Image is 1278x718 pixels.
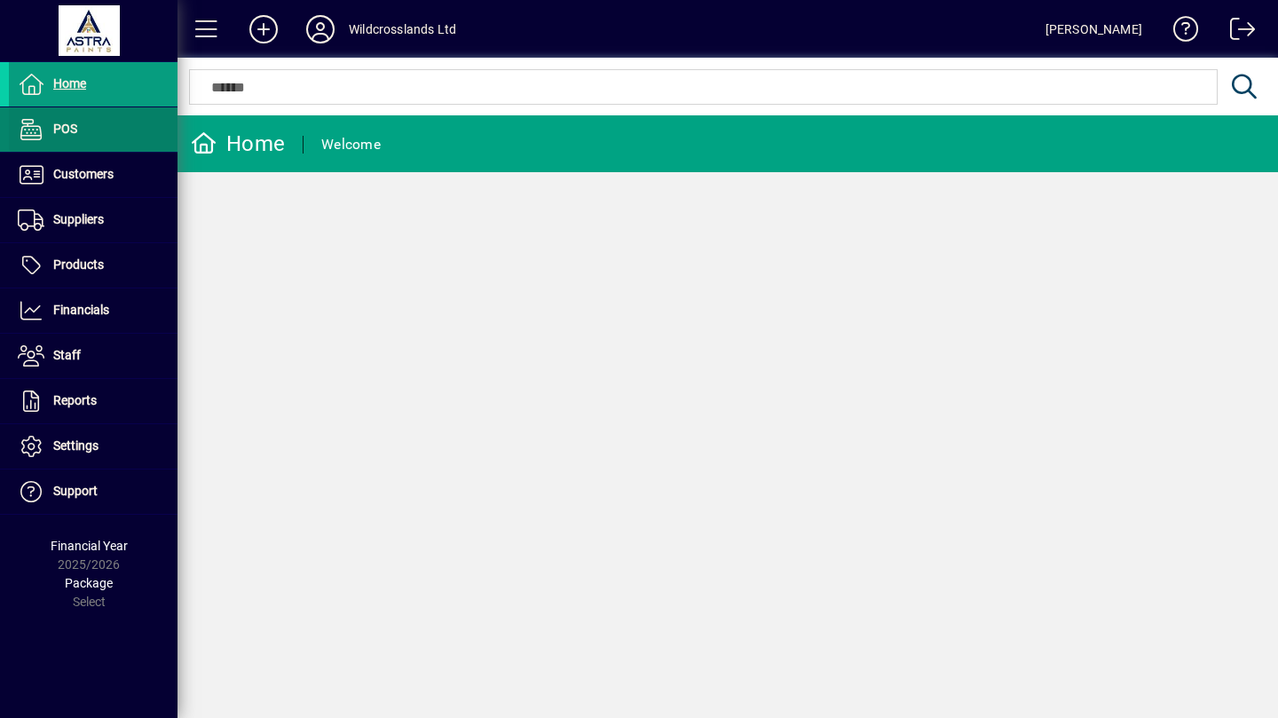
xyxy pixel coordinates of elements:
[53,348,81,362] span: Staff
[53,257,104,272] span: Products
[9,334,177,378] a: Staff
[53,212,104,226] span: Suppliers
[1045,15,1142,43] div: [PERSON_NAME]
[9,198,177,242] a: Suppliers
[1217,4,1256,61] a: Logout
[9,379,177,423] a: Reports
[1160,4,1199,61] a: Knowledge Base
[53,438,99,453] span: Settings
[9,424,177,469] a: Settings
[9,243,177,288] a: Products
[53,76,86,91] span: Home
[9,469,177,514] a: Support
[65,576,113,590] span: Package
[191,130,285,158] div: Home
[349,15,456,43] div: Wildcrosslands Ltd
[53,484,98,498] span: Support
[9,107,177,152] a: POS
[9,153,177,197] a: Customers
[51,539,128,553] span: Financial Year
[235,13,292,45] button: Add
[292,13,349,45] button: Profile
[321,130,381,159] div: Welcome
[53,393,97,407] span: Reports
[53,303,109,317] span: Financials
[9,288,177,333] a: Financials
[53,122,77,136] span: POS
[53,167,114,181] span: Customers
